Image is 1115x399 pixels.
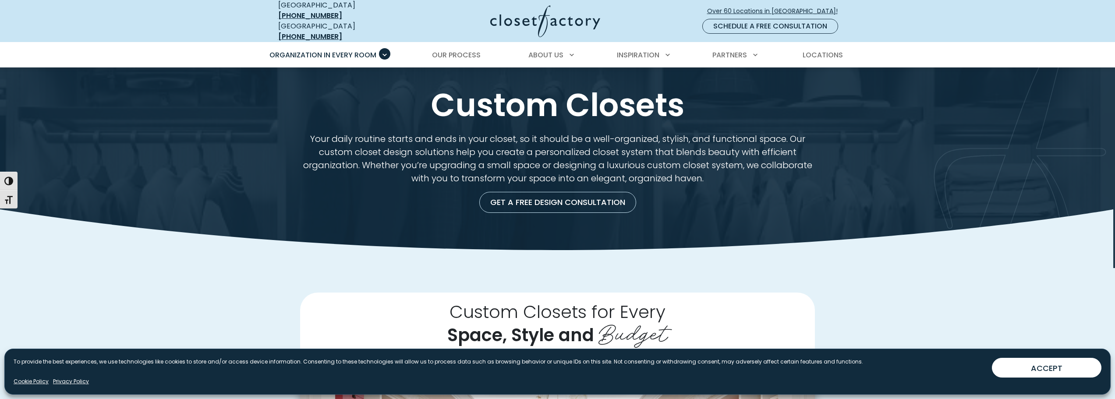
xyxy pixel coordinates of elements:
span: Locations [803,50,843,60]
p: Your daily routine starts and ends in your closet, so it should be a well-organized, stylish, and... [300,132,815,185]
p: To provide the best experiences, we use technologies like cookies to store and/or access device i... [14,358,863,366]
a: [PHONE_NUMBER] [278,11,342,21]
span: About Us [528,50,563,60]
span: Our Process [432,50,481,60]
a: Over 60 Locations in [GEOGRAPHIC_DATA]! [707,4,845,19]
span: Custom Closets for Every [450,300,665,324]
a: Get a Free Design Consultation [479,192,636,213]
span: Budget [598,314,668,349]
span: Partners [712,50,747,60]
a: Schedule a Free Consultation [702,19,838,34]
span: Space, Style and [447,323,594,347]
a: Cookie Policy [14,378,49,385]
span: Organization in Every Room [269,50,376,60]
div: [GEOGRAPHIC_DATA] [278,21,405,42]
button: ACCEPT [992,358,1101,378]
a: [PHONE_NUMBER] [278,32,342,42]
img: Closet Factory Logo [490,5,600,37]
h1: Custom Closets [276,88,839,122]
a: Privacy Policy [53,378,89,385]
span: Inspiration [617,50,659,60]
nav: Primary Menu [263,43,852,67]
span: Over 60 Locations in [GEOGRAPHIC_DATA]! [707,7,845,16]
